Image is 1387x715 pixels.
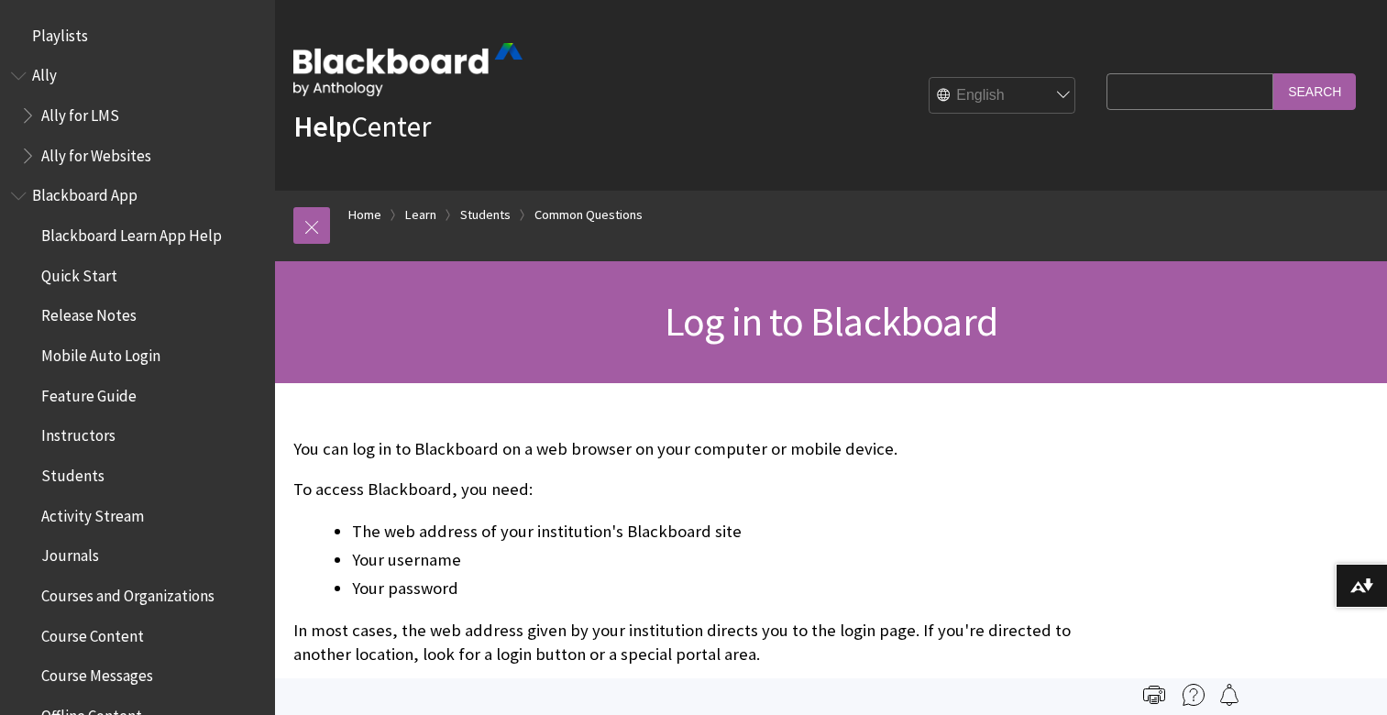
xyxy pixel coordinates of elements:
span: Activity Stream [41,500,144,525]
img: Follow this page [1218,684,1240,706]
nav: Book outline for Anthology Ally Help [11,60,264,171]
img: More help [1183,684,1205,706]
span: Ally [32,60,57,85]
a: Common Questions [534,203,643,226]
span: Mobile Auto Login [41,340,160,365]
nav: Book outline for Playlists [11,20,264,51]
a: Students [460,203,511,226]
span: Students [41,460,105,485]
a: HelpCenter [293,108,431,145]
span: Release Notes [41,301,137,325]
span: Blackboard App [32,181,138,205]
input: Search [1273,73,1356,109]
span: Course Content [41,621,144,645]
span: Quick Start [41,260,117,285]
a: Learn [405,203,436,226]
span: Ally for LMS [41,100,119,125]
span: Instructors [41,421,116,445]
strong: Help [293,108,351,145]
p: To access Blackboard, you need: [293,478,1097,501]
select: Site Language Selector [930,78,1076,115]
span: Course Messages [41,661,153,686]
li: The web address of your institution's Blackboard site [352,519,1097,544]
p: In most cases, the web address given by your institution directs you to the login page. If you're... [293,619,1097,666]
span: Courses and Organizations [41,580,215,605]
li: Your password [352,576,1097,601]
span: Playlists [32,20,88,45]
span: Blackboard Learn App Help [41,220,222,245]
span: Feature Guide [41,380,137,405]
li: Your username [352,547,1097,573]
img: Blackboard by Anthology [293,43,523,96]
span: Journals [41,541,99,566]
span: Ally for Websites [41,140,151,165]
span: Log in to Blackboard [665,296,997,346]
img: Print [1143,684,1165,706]
p: You can log in to Blackboard on a web browser on your computer or mobile device. [293,437,1097,461]
a: Home [348,203,381,226]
